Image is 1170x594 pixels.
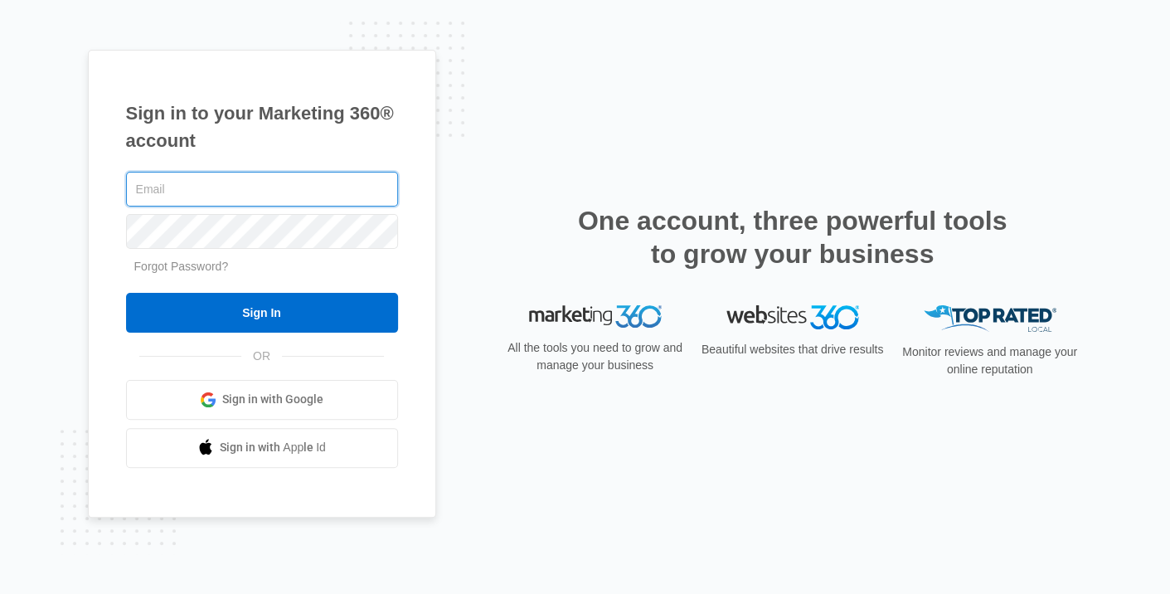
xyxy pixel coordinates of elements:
h1: Sign in to your Marketing 360® account [126,100,398,154]
img: Websites 360 [726,305,859,329]
p: All the tools you need to grow and manage your business [502,339,688,374]
a: Forgot Password? [134,260,229,273]
p: Beautiful websites that drive results [700,341,886,358]
img: Marketing 360 [529,305,662,329]
span: Sign in with Google [222,391,323,408]
h2: One account, three powerful tools to grow your business [573,204,1012,270]
a: Sign in with Google [126,380,398,420]
span: Sign in with Apple Id [220,439,326,456]
p: Monitor reviews and manage your online reputation [897,343,1083,378]
span: OR [241,348,282,365]
a: Sign in with Apple Id [126,428,398,468]
input: Email [126,172,398,207]
img: Top Rated Local [924,305,1056,333]
input: Sign In [126,293,398,333]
